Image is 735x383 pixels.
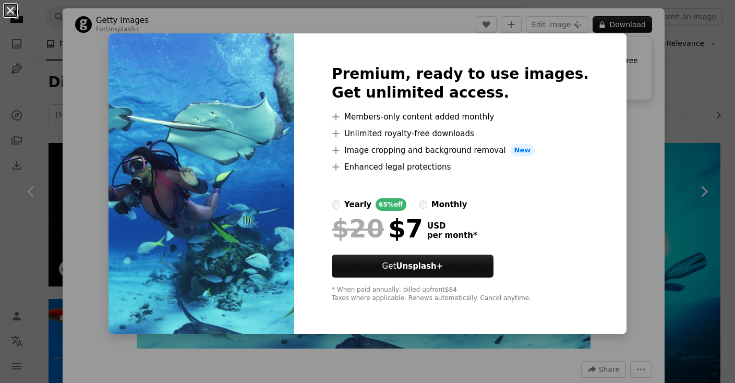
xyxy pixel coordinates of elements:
[332,286,589,303] div: * When paid annually, billed upfront $84 Taxes where applicable. Renews automatically. Cancel any...
[427,231,477,240] span: per month *
[396,261,443,271] strong: Unsplash+
[332,215,384,242] span: $20
[332,200,340,209] input: yearly65%off
[332,144,589,157] li: Image cropping and background removal
[332,127,589,140] li: Unlimited royalty-free downloads
[419,200,427,209] input: monthly
[332,255,493,278] button: GetUnsplash+
[431,198,467,211] div: monthly
[510,144,535,157] span: New
[376,198,406,211] div: 65% off
[427,221,477,231] span: USD
[332,111,589,123] li: Members-only content added monthly
[332,65,589,102] h2: Premium, ready to use images. Get unlimited access.
[344,198,371,211] div: yearly
[332,161,589,173] li: Enhanced legal protections
[332,215,423,242] div: $7
[109,33,294,334] img: premium_photo-1661894232140-73d96a67731b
